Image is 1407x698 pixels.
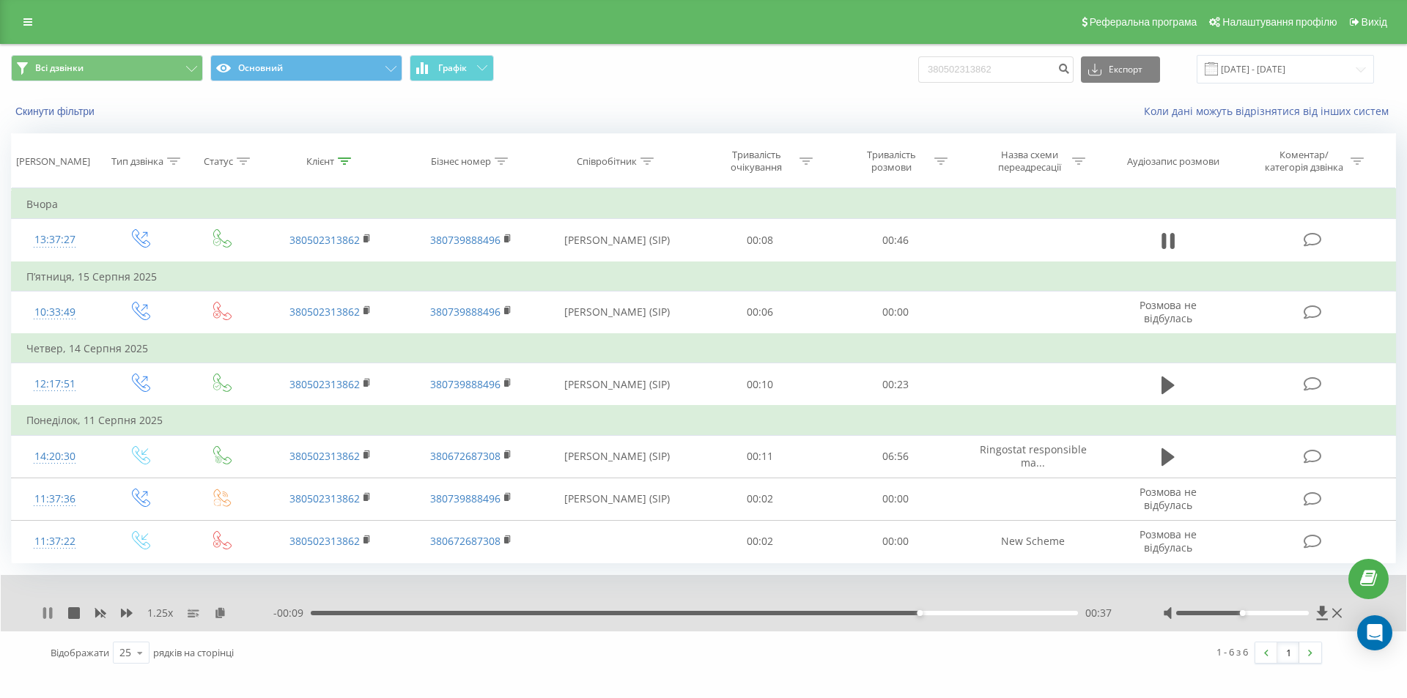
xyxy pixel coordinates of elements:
div: Співробітник [577,155,637,168]
span: 00:37 [1085,606,1112,620]
td: Четвер, 14 Серпня 2025 [12,334,1396,363]
span: Розмова не відбулась [1140,485,1197,512]
div: Accessibility label [1239,610,1245,616]
td: Вчора [12,190,1396,219]
td: 00:00 [827,291,962,334]
a: 380502313862 [289,449,360,463]
a: 380502313862 [289,305,360,319]
td: [PERSON_NAME] (SIP) [541,219,693,262]
td: 00:00 [827,478,962,520]
div: 11:37:22 [26,527,84,556]
td: 00:11 [693,435,827,478]
td: 00:23 [827,363,962,406]
span: Реферальна програма [1090,16,1197,28]
td: 00:00 [827,520,962,563]
a: 380739888496 [430,233,501,247]
div: 13:37:27 [26,226,84,254]
td: [PERSON_NAME] (SIP) [541,435,693,478]
div: Клієнт [306,155,334,168]
div: 11:37:36 [26,485,84,513]
div: Open Intercom Messenger [1357,615,1392,650]
td: Понеділок, 11 Серпня 2025 [12,406,1396,435]
a: 380672687308 [430,534,501,548]
div: Назва схеми переадресації [990,149,1068,174]
span: 1.25 x [147,606,173,620]
div: Accessibility label [917,610,923,616]
td: 06:56 [827,435,962,478]
div: 12:17:51 [26,370,84,398]
span: Розмова не відбулась [1140,527,1197,554]
div: [PERSON_NAME] [16,155,90,168]
button: Експорт [1081,56,1160,83]
span: Всі дзвінки [35,62,84,74]
td: 00:02 [693,520,827,563]
div: Коментар/категорія дзвінка [1261,149,1347,174]
a: 1 [1277,642,1299,663]
span: Графік [438,63,467,73]
div: Тривалість розмови [852,149,931,174]
a: Коли дані можуть відрізнятися вiд інших систем [1144,104,1396,118]
td: [PERSON_NAME] (SIP) [541,363,693,406]
button: Основний [210,55,402,81]
div: 14:20:30 [26,442,84,471]
div: Статус [204,155,233,168]
td: New Scheme [963,520,1104,563]
td: [PERSON_NAME] (SIP) [541,478,693,520]
div: 25 [119,645,131,660]
span: Вихід [1362,16,1387,28]
div: Бізнес номер [431,155,491,168]
a: 380502313862 [289,534,360,548]
td: 00:10 [693,363,827,406]
span: - 00:09 [273,606,311,620]
div: Тривалість очікування [717,149,796,174]
td: 00:46 [827,219,962,262]
span: рядків на сторінці [153,646,234,659]
button: Всі дзвінки [11,55,203,81]
a: 380502313862 [289,377,360,391]
td: [PERSON_NAME] (SIP) [541,291,693,334]
div: Аудіозапис розмови [1127,155,1219,168]
span: Відображати [51,646,109,659]
div: 1 - 6 з 6 [1216,645,1248,659]
a: 380502313862 [289,233,360,247]
a: 380739888496 [430,491,501,505]
a: 380739888496 [430,377,501,391]
span: Розмова не відбулась [1140,298,1197,325]
a: 380502313862 [289,491,360,505]
div: 10:33:49 [26,298,84,327]
td: 00:02 [693,478,827,520]
a: 380739888496 [430,305,501,319]
td: П’ятниця, 15 Серпня 2025 [12,262,1396,292]
button: Скинути фільтри [11,105,102,118]
td: 00:08 [693,219,827,262]
button: Графік [410,55,494,81]
td: 00:06 [693,291,827,334]
div: Тип дзвінка [111,155,163,168]
span: Налаштування профілю [1222,16,1337,28]
input: Пошук за номером [918,56,1074,83]
a: 380672687308 [430,449,501,463]
span: Ringostat responsible ma... [980,442,1087,469]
